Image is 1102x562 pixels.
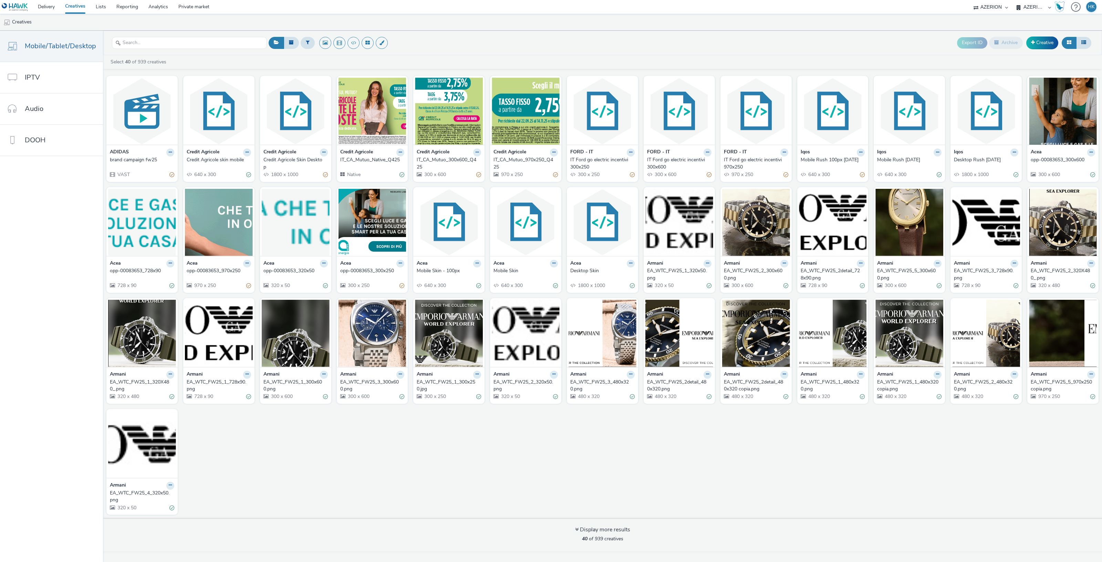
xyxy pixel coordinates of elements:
[1031,267,1095,282] a: EA_WTC_FW25_2_320X480_.png
[860,171,865,178] div: Partially valid
[647,149,670,156] strong: FORD - IT
[110,59,169,65] a: Select of 939 creatives
[424,282,446,289] span: 640 x 300
[117,282,136,289] span: 728 x 90
[801,260,817,268] strong: Armani
[1088,2,1095,12] div: HK
[1031,371,1047,379] strong: Armani
[187,156,248,163] div: Credit Agricole skin mobile
[25,72,40,82] span: IPTV
[954,260,970,268] strong: Armani
[340,379,405,393] a: EA_WTC_FW25_3_300x600.png
[262,300,330,367] img: EA_WTC_FW25_1_300x600.png visual
[860,393,865,400] div: Valid
[783,282,788,289] div: Valid
[185,78,253,145] img: Credit Agricole skin mobile visual
[707,393,711,400] div: Valid
[877,379,942,393] a: EA_WTC_FW25_1_480x320 copia.png
[801,371,817,379] strong: Armani
[185,189,253,256] img: opp-00083653_970x250 visual
[108,300,176,367] img: EA_WTC_FW25_1_320X480_.png visual
[1054,1,1065,12] div: Hawk Academy
[417,260,428,268] strong: Acea
[417,156,478,171] div: IT_CA_Mutuo_300x600_Q425
[645,189,713,256] img: EA_WTC_FW25_1_320x50.png visual
[570,379,635,393] a: EA_WTC_FW25_3_480x320.png
[1038,171,1060,178] span: 300 x 600
[493,156,555,171] div: IT_CA_Mutuo_970x250_Q425
[582,535,623,542] span: of 939 creatives
[724,267,786,282] div: EA_WTC_FW25_2_300x600.png
[417,267,478,274] div: Mobile Skin - 100px
[493,260,505,268] strong: Acea
[424,171,446,178] span: 300 x 600
[117,393,139,400] span: 320 x 480
[108,411,176,478] img: EA_WTC_FW25_4_320x50.png visual
[415,300,483,367] img: EA_WTC_FW25_1_300x250.jpg visual
[194,393,213,400] span: 728 x 90
[647,371,663,379] strong: Armani
[110,490,174,504] a: EA_WTC_FW25_4_320x50.png
[954,371,970,379] strong: Armani
[570,267,632,274] div: Desktop Skin
[493,267,558,274] a: Mobile Skin
[884,282,906,289] span: 300 x 600
[399,171,404,178] div: Valid
[961,171,989,178] span: 1800 x 1000
[323,393,328,400] div: Valid
[724,156,788,171] a: IT Ford go electric incentivi 970x250
[110,260,121,268] strong: Acea
[110,379,171,393] div: EA_WTC_FW25_1_320X480_.png
[263,156,325,171] div: Credit Agricole Skin Desktop
[570,267,635,274] a: Desktop Skin
[1062,37,1077,49] button: Grid
[1031,379,1095,393] a: EA_WTC_FW25_5_970x250 copia.png
[937,393,942,400] div: Valid
[783,171,788,178] div: Partially valid
[1031,379,1092,393] div: EA_WTC_FW25_5_970x250 copia.png
[263,379,325,393] div: EA_WTC_FW25_1_300x600.png
[417,149,449,156] strong: Credit Agricole
[476,171,481,178] div: Partially valid
[493,156,558,171] a: IT_CA_Mutuo_970x250_Q425
[654,171,676,178] span: 300 x 600
[187,379,251,393] a: EA_WTC_FW25_1_728x90.png
[187,260,198,268] strong: Acea
[570,156,635,171] a: IT Ford go electric incentivi 300x250
[415,78,483,145] img: IT_CA_Mutuo_300x600_Q425 visual
[1013,282,1018,289] div: Valid
[937,282,942,289] div: Valid
[577,282,605,289] span: 1800 x 1000
[1031,156,1092,163] div: opp-00083653_300x600
[270,171,298,178] span: 1800 x 1000
[724,260,740,268] strong: Armani
[801,267,862,282] div: EA_WTC_FW25_2detail_728x90.png
[187,156,251,163] a: Credit Agricole skin mobile
[263,371,280,379] strong: Armani
[577,393,600,400] span: 480 x 320
[731,171,753,178] span: 970 x 250
[323,282,328,289] div: Valid
[492,300,560,367] img: EA_WTC_FW25_2_320x50.png visual
[647,156,709,171] div: IT Ford go electric incentivi 300x600
[25,41,96,51] span: Mobile/Tablet/Desktop
[2,3,28,11] img: undefined Logo
[340,156,402,163] div: IT_CA_Mutuo_Native_Q425
[339,78,406,145] img: IT_CA_Mutuo_Native_Q425 visual
[630,393,635,400] div: Valid
[783,393,788,400] div: Valid
[630,282,635,289] div: Valid
[187,149,219,156] strong: Credit Agricole
[877,260,893,268] strong: Armani
[957,37,987,48] button: Export ID
[954,149,963,156] strong: Iqos
[187,379,248,393] div: EA_WTC_FW25_1_728x90.png
[799,189,867,256] img: EA_WTC_FW25_2detail_728x90.png visual
[553,282,558,289] div: Valid
[110,267,171,274] div: opp-00083653_728x90
[270,282,290,289] span: 320 x 50
[112,37,267,49] input: Search...
[875,78,943,145] img: Mobile Rush Oct25 visual
[492,78,560,145] img: IT_CA_Mutuo_970x250_Q425 visual
[961,282,980,289] span: 728 x 90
